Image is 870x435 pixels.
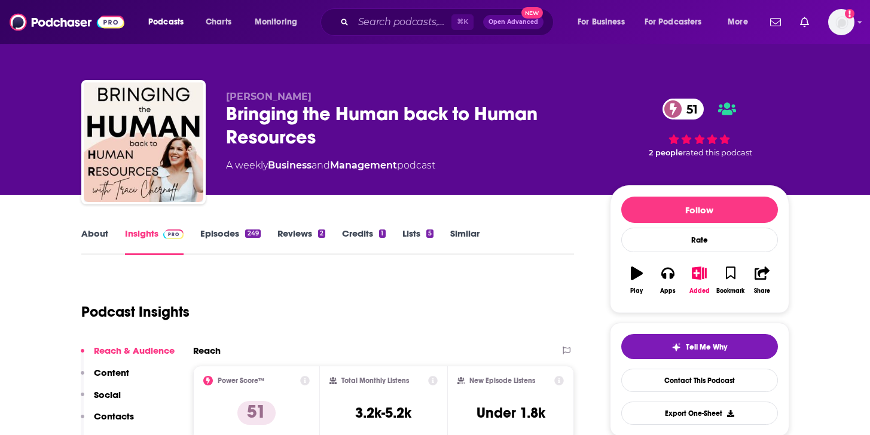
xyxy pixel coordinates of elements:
span: For Business [578,14,625,30]
span: Tell Me Why [686,342,727,352]
a: InsightsPodchaser Pro [125,228,184,255]
h2: Total Monthly Listens [341,376,409,385]
span: Podcasts [148,14,184,30]
h3: 3.2k-5.2k [355,404,411,422]
span: Monitoring [255,14,297,30]
a: Episodes249 [200,228,260,255]
button: Follow [621,197,778,223]
a: Charts [198,13,239,32]
span: For Podcasters [645,14,702,30]
div: A weekly podcast [226,158,435,173]
button: Share [746,259,777,302]
a: Business [268,160,312,171]
img: Bringing the Human back to Human Resources [84,82,203,202]
button: Content [81,367,129,389]
div: 2 [318,229,325,238]
button: Show profile menu [828,9,854,35]
a: Show notifications dropdown [795,12,814,32]
button: open menu [140,13,199,32]
p: 51 [237,401,276,425]
img: tell me why sparkle [671,342,681,352]
span: 51 [674,99,704,120]
img: Podchaser - Follow, Share and Rate Podcasts [10,11,124,33]
button: Added [683,259,715,302]
span: 2 people [649,148,683,157]
div: Added [689,287,710,295]
svg: Add a profile image [845,9,854,19]
h2: Power Score™ [218,376,264,385]
button: open menu [637,13,719,32]
button: Reach & Audience [81,345,175,367]
div: Apps [660,287,676,295]
h1: Podcast Insights [81,303,190,321]
div: 5 [426,229,434,238]
img: Podchaser Pro [163,229,184,239]
a: Show notifications dropdown [765,12,786,32]
p: Content [94,367,129,378]
button: Bookmark [715,259,746,302]
a: Lists5 [402,228,434,255]
button: Open AdvancedNew [483,15,544,29]
button: open menu [719,13,763,32]
h2: Reach [193,345,221,356]
div: Search podcasts, credits, & more... [332,8,565,36]
h2: New Episode Listens [469,376,535,385]
button: Contacts [81,411,134,433]
button: Social [81,389,121,411]
div: 51 2 peoplerated this podcast [610,91,789,165]
img: User Profile [828,9,854,35]
button: Apps [652,259,683,302]
button: Play [621,259,652,302]
a: Management [330,160,397,171]
div: Play [630,287,643,295]
div: Rate [621,228,778,252]
div: Bookmark [716,287,744,295]
span: Logged in as systemsteam [828,9,854,35]
a: Credits1 [342,228,385,255]
input: Search podcasts, credits, & more... [353,13,451,32]
a: 51 [663,99,704,120]
button: tell me why sparkleTell Me Why [621,334,778,359]
a: About [81,228,108,255]
div: 249 [245,229,260,238]
p: Contacts [94,411,134,422]
button: open menu [246,13,313,32]
a: Similar [450,228,480,255]
span: New [521,7,543,19]
p: Social [94,389,121,400]
span: ⌘ K [451,14,474,30]
a: Reviews2 [277,228,325,255]
span: Open Advanced [489,19,538,25]
h3: Under 1.8k [477,404,545,422]
div: 1 [379,229,385,238]
button: open menu [569,13,640,32]
div: Share [754,287,770,295]
p: Reach & Audience [94,345,175,356]
span: and [312,160,330,171]
span: rated this podcast [683,148,752,157]
button: Export One-Sheet [621,402,778,425]
span: More [728,14,748,30]
a: Contact This Podcast [621,369,778,392]
span: [PERSON_NAME] [226,91,312,102]
span: Charts [206,14,231,30]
